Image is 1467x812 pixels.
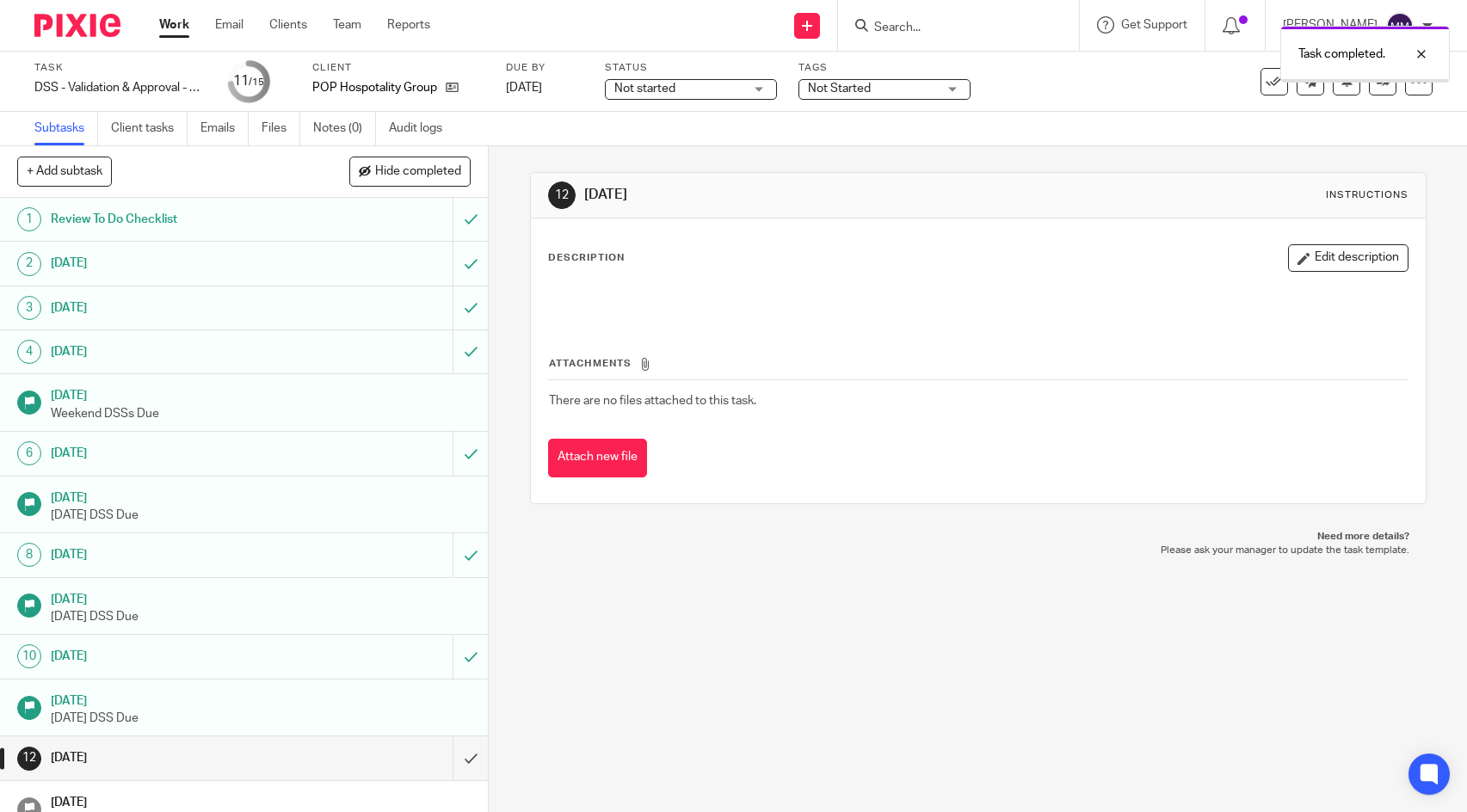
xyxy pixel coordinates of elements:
[51,339,307,365] h1: [DATE]
[262,112,300,145] a: Files
[51,295,307,321] h1: [DATE]
[614,83,675,95] span: Not started
[506,82,542,94] span: [DATE]
[548,439,647,477] button: Attach new file
[51,587,472,608] h1: [DATE]
[249,77,264,87] small: /15
[269,16,307,34] a: Clients
[547,544,1409,557] p: Please ask your manager to update the task template.
[111,112,188,145] a: Client tasks
[375,165,461,179] span: Hide completed
[51,405,472,422] p: Weekend DSSs Due
[349,157,471,186] button: Hide completed
[1288,244,1408,272] button: Edit description
[34,61,206,75] label: Task
[1298,46,1385,63] p: Task completed.
[389,112,455,145] a: Audit logs
[1326,188,1408,202] div: Instructions
[605,61,777,75] label: Status
[51,790,472,811] h1: [DATE]
[547,530,1409,544] p: Need more details?
[215,16,243,34] a: Email
[549,359,632,368] span: Attachments
[333,16,361,34] a: Team
[17,296,41,320] div: 3
[548,181,576,209] div: 12
[313,112,376,145] a: Notes (0)
[312,79,437,96] p: POP Hospotality Group
[51,643,307,669] h1: [DATE]
[17,157,112,186] button: + Add subtask
[51,745,307,771] h1: [DATE]
[51,250,307,276] h1: [DATE]
[51,608,472,625] p: [DATE] DSS Due
[549,395,756,407] span: There are no files attached to this task.
[51,542,307,568] h1: [DATE]
[34,14,120,37] img: Pixie
[17,340,41,364] div: 4
[17,441,41,465] div: 6
[387,16,430,34] a: Reports
[312,61,484,75] label: Client
[34,79,206,96] div: DSS - Validation & Approval - week 39
[51,383,472,404] h1: [DATE]
[1386,12,1414,40] img: svg%3E
[17,252,41,276] div: 2
[808,83,871,95] span: Not Started
[17,644,41,668] div: 10
[51,206,307,232] h1: Review To Do Checklist
[34,112,98,145] a: Subtasks
[34,79,206,96] div: DSS - Validation &amp; Approval - week 39
[159,16,189,34] a: Work
[51,710,472,727] p: [DATE] DSS Due
[51,507,472,524] p: [DATE] DSS Due
[548,251,625,265] p: Description
[584,186,1014,204] h1: [DATE]
[51,688,472,710] h1: [DATE]
[233,71,264,91] div: 11
[506,61,583,75] label: Due by
[51,440,307,466] h1: [DATE]
[51,485,472,507] h1: [DATE]
[17,747,41,771] div: 12
[200,112,249,145] a: Emails
[17,207,41,231] div: 1
[17,543,41,567] div: 8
